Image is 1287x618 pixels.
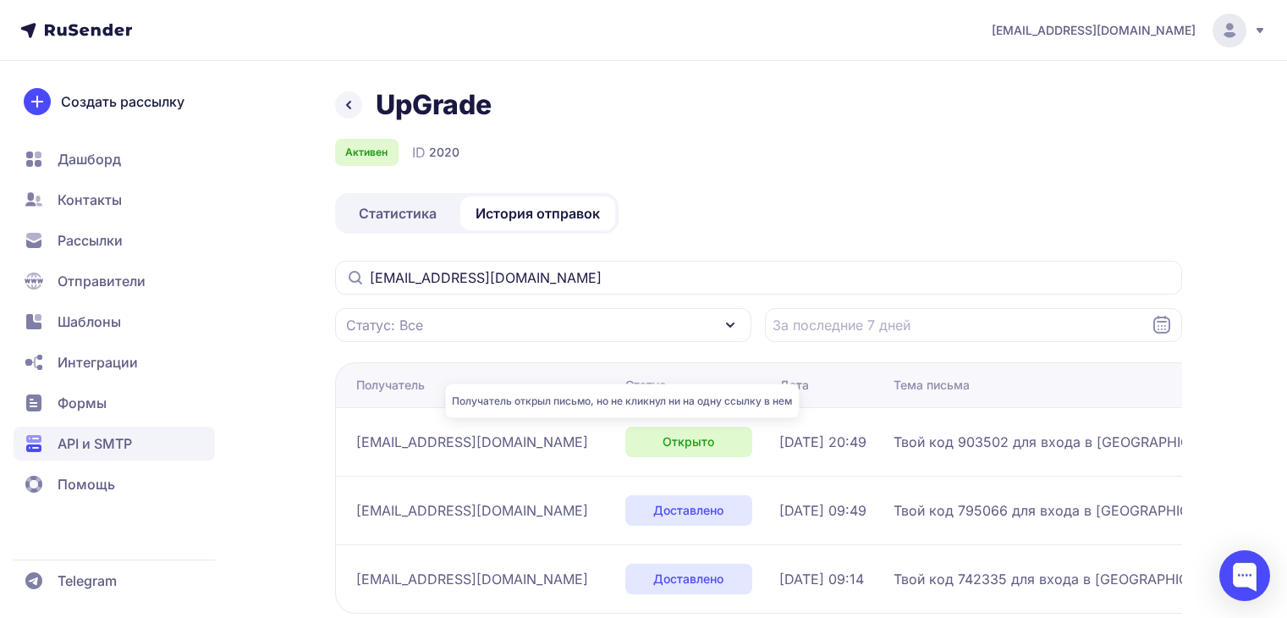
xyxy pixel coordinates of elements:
[653,571,723,588] span: Доставлено
[61,91,184,112] span: Создать рассылку
[58,190,122,210] span: Контакты
[58,571,117,591] span: Telegram
[894,377,970,394] div: Тема письма
[460,196,615,230] a: История отправок
[346,315,423,335] span: Статус: Все
[779,500,866,521] span: [DATE] 09:49
[356,500,588,521] span: [EMAIL_ADDRESS][DOMAIN_NAME]
[476,203,600,223] span: История отправок
[779,569,864,589] span: [DATE] 09:14
[625,377,666,394] div: Статус
[58,312,121,332] span: Шаблоны
[429,144,459,161] span: 2020
[338,196,457,230] a: Статистика
[376,88,492,122] h1: UpGrade
[894,432,1236,452] span: Твой код 903502 для входа в [GEOGRAPHIC_DATA]
[992,22,1196,39] span: [EMAIL_ADDRESS][DOMAIN_NAME]
[58,433,132,454] span: API и SMTP
[345,146,388,159] span: Активен
[894,500,1235,521] span: Твой код 795066 для входа в [GEOGRAPHIC_DATA]
[356,569,588,589] span: [EMAIL_ADDRESS][DOMAIN_NAME]
[58,352,138,372] span: Интеграции
[356,377,425,394] div: Получатель
[58,474,115,494] span: Помощь
[779,377,809,394] div: Дата
[58,271,146,291] span: Отправители
[653,502,723,519] span: Доставлено
[663,433,714,450] span: Открыто
[58,149,121,169] span: Дашборд
[412,142,459,163] div: ID
[58,230,123,251] span: Рассылки
[58,393,107,413] span: Формы
[14,564,215,598] a: Telegram
[359,203,437,223] span: Статистика
[894,569,1235,589] span: Твой код 742335 для входа в [GEOGRAPHIC_DATA]
[335,261,1182,295] input: Поиск
[356,432,588,452] span: [EMAIL_ADDRESS][DOMAIN_NAME]
[779,432,866,452] span: [DATE] 20:49
[765,308,1182,342] input: Datepicker input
